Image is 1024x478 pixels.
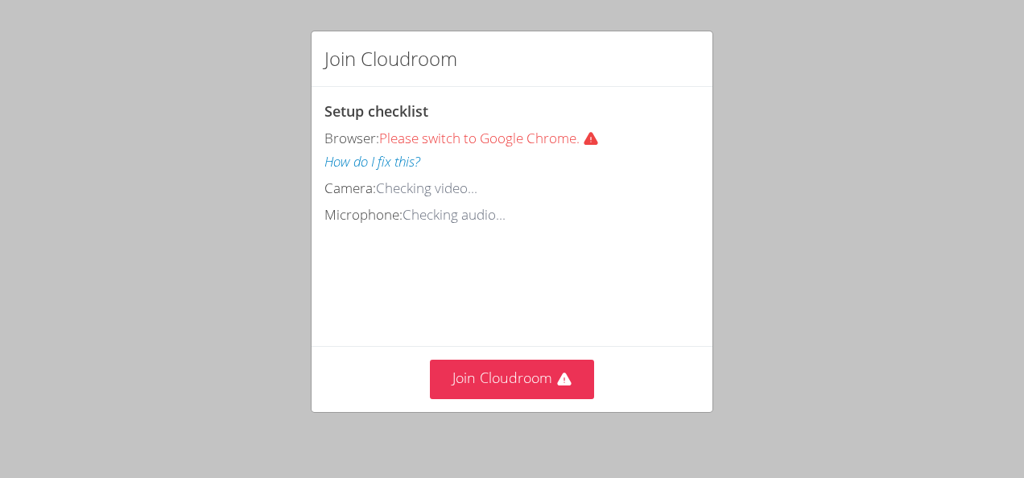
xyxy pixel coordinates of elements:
h2: Join Cloudroom [324,44,457,73]
span: Browser: [324,129,379,147]
span: Setup checklist [324,101,428,121]
button: How do I fix this? [324,150,420,174]
span: Checking audio... [403,205,506,224]
span: Please switch to Google Chrome. [379,129,605,147]
span: Checking video... [376,179,477,197]
button: Join Cloudroom [430,360,595,399]
span: Camera: [324,179,376,197]
span: Microphone: [324,205,403,224]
